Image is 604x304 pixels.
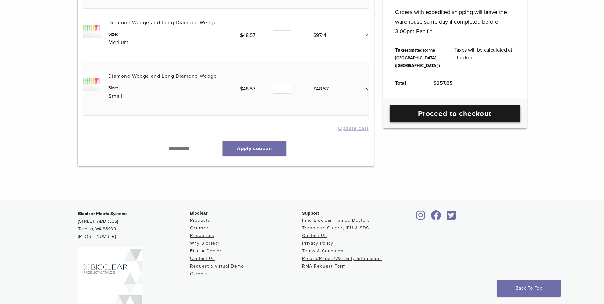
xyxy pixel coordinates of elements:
a: Contact Us [302,233,327,238]
a: Bioclear [429,214,444,221]
a: RMA Request Form [302,264,346,269]
img: Diamond Wedge and Long Diamond Wedge [83,19,102,38]
small: (estimated for the [GEOGRAPHIC_DATA] ([GEOGRAPHIC_DATA])) [395,48,440,68]
a: Courses [190,225,209,231]
bdi: 97.14 [313,32,326,39]
span: $ [433,80,437,86]
th: Tax [388,41,447,74]
span: Bioclear [190,211,208,216]
span: Support [302,211,319,216]
bdi: 957.85 [433,80,453,86]
bdi: 48.57 [240,86,255,92]
th: Total [388,74,426,92]
td: Taxes will be calculated at checkout [447,41,522,74]
a: Request a Virtual Demo [190,264,244,269]
a: Technique Guides, IFU & SDS [302,225,369,231]
a: Diamond Wedge and Long Diamond Wedge [108,73,217,79]
a: Find Bioclear Trained Doctors [302,218,370,223]
dt: Size: [108,31,240,38]
a: Bioclear [445,214,458,221]
a: Back To Top [497,280,561,297]
a: Proceed to checkout [390,105,520,122]
a: Why Bioclear [190,241,220,246]
a: Return/Repair/Warranty Information [302,256,382,261]
a: Find A Doctor [190,248,222,254]
img: Diamond Wedge and Long Diamond Wedge [83,72,102,91]
a: Resources [190,233,214,238]
bdi: 48.57 [313,86,329,92]
span: $ [240,32,243,39]
a: Terms & Conditions [302,248,346,254]
bdi: 48.57 [240,32,255,39]
span: $ [240,86,243,92]
a: Bioclear [414,214,428,221]
a: Diamond Wedge and Long Diamond Wedge [108,19,217,26]
button: Apply coupon [223,141,286,156]
a: Remove this item [360,85,369,93]
p: Medium [108,38,240,47]
p: [STREET_ADDRESS] Tacoma, WA 98409 [PHONE_NUMBER] [78,210,190,241]
a: Careers [190,271,208,277]
dt: Size: [108,84,240,91]
span: $ [313,32,316,39]
a: Contact Us [190,256,215,261]
strong: Bioclear Matrix Systems [78,211,128,216]
a: Remove this item [360,31,369,40]
p: Small [108,91,240,101]
span: $ [313,86,316,92]
button: Update cart [338,126,369,131]
a: Products [190,218,210,223]
a: Privacy Policy [302,241,333,246]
